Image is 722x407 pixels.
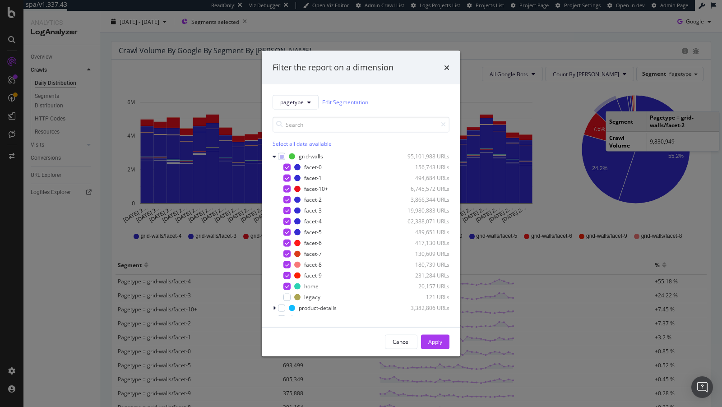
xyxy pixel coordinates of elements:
div: modal [262,51,460,356]
div: Apply [428,338,442,346]
span: pagetype [280,98,304,106]
div: Open Intercom Messenger [691,376,713,398]
div: facet-7 [304,250,322,258]
div: 417,130 URLs [405,239,449,247]
div: cp [299,315,305,323]
div: 130,609 URLs [405,250,449,258]
div: 62,388,071 URLs [405,217,449,225]
div: 121 URLs [405,293,449,301]
div: facet-8 [304,261,322,268]
button: Cancel [385,334,417,349]
div: facet-0 [304,163,322,171]
div: facet-6 [304,239,322,247]
input: Search [273,116,449,132]
button: pagetype [273,95,319,109]
div: 3,866,344 URLs [405,196,449,203]
div: grid-walls [299,153,323,160]
div: facet-5 [304,228,322,236]
div: Filter the report on a dimension [273,62,393,74]
div: times [444,62,449,74]
div: 6,745,572 URLs [405,185,449,193]
div: 3,382,806 URLs [405,304,449,312]
div: Select all data available [273,139,449,147]
div: facet-10+ [304,185,328,193]
div: 180,739 URLs [405,261,449,268]
div: facet-2 [304,196,322,203]
div: facet-1 [304,174,322,182]
div: 95,101,988 URLs [405,153,449,160]
div: home [304,282,319,290]
div: 19,980,883 URLs [405,207,449,214]
div: 494,684 URLs [405,174,449,182]
div: 156,743 URLs [405,163,449,171]
div: legacy [304,293,320,301]
div: facet-4 [304,217,322,225]
div: 231,284 URLs [405,272,449,279]
div: facet-3 [304,207,322,214]
button: Apply [421,334,449,349]
div: facet-9 [304,272,322,279]
div: Cancel [393,338,410,346]
a: Edit Segmentation [322,97,368,107]
div: product-details [299,304,337,312]
div: 489,651 URLs [405,228,449,236]
div: 20,157 URLs [405,282,449,290]
div: 1,205,141 URLs [405,315,449,323]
